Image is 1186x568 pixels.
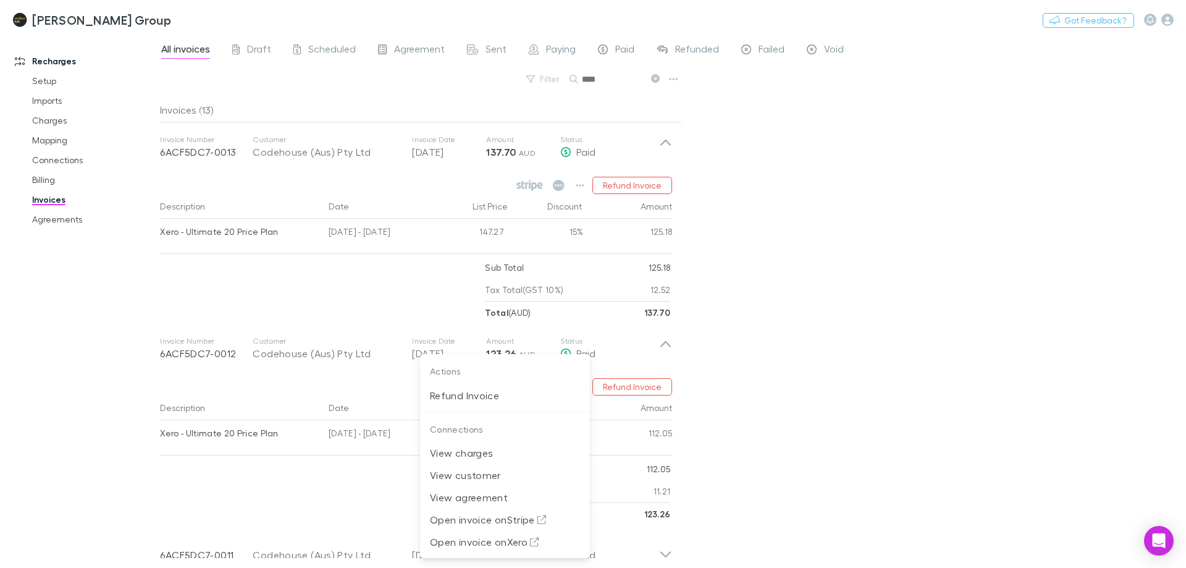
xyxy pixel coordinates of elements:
li: View charges [420,442,590,464]
a: View charges [420,446,590,457]
li: Refund Invoice [420,384,590,407]
li: Open invoice onXero [420,531,590,553]
li: View customer [420,464,590,486]
p: Actions [420,359,590,384]
a: Open invoice onStripe [420,512,590,524]
p: View customer [430,468,580,483]
p: View charges [430,446,580,460]
a: Open invoice onXero [420,535,590,546]
p: Connections [420,417,590,443]
p: View agreement [430,490,580,505]
li: View agreement [420,486,590,509]
p: Open invoice on Xero [430,535,580,549]
a: View customer [420,468,590,480]
div: Open Intercom Messenger [1144,526,1174,556]
a: View agreement [420,490,590,502]
p: Refund Invoice [430,388,580,403]
p: Open invoice on Stripe [430,512,580,527]
li: Open invoice onStripe [420,509,590,531]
